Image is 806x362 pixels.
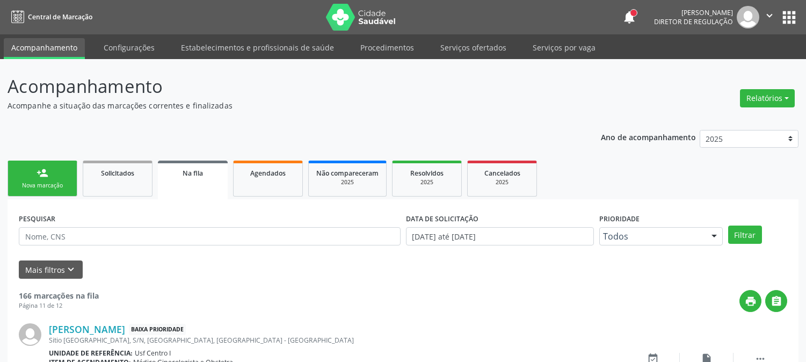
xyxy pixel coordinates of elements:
[129,324,186,335] span: Baixa Prioridade
[183,169,203,178] span: Na fila
[759,6,780,28] button: 
[65,264,77,276] i: keyboard_arrow_down
[410,169,444,178] span: Resolvidos
[316,178,379,186] div: 2025
[8,8,92,26] a: Central de Marcação
[406,227,594,245] input: Selecione um intervalo
[316,169,379,178] span: Não compareceram
[484,169,520,178] span: Cancelados
[49,323,125,335] a: [PERSON_NAME]
[49,349,133,358] b: Unidade de referência:
[135,349,171,358] span: Usf Centro I
[745,295,757,307] i: print
[739,290,761,312] button: print
[622,10,637,25] button: notifications
[173,38,342,57] a: Estabelecimentos e profissionais de saúde
[525,38,603,57] a: Serviços por vaga
[475,178,529,186] div: 2025
[28,12,92,21] span: Central de Marcação
[4,38,85,59] a: Acompanhamento
[250,169,286,178] span: Agendados
[603,231,701,242] span: Todos
[737,6,759,28] img: img
[406,211,478,227] label: DATA DE SOLICITAÇÃO
[8,73,561,100] p: Acompanhamento
[49,336,626,345] div: Sitio [GEOGRAPHIC_DATA], S/N, [GEOGRAPHIC_DATA], [GEOGRAPHIC_DATA] - [GEOGRAPHIC_DATA]
[764,10,775,21] i: 
[765,290,787,312] button: 
[654,8,733,17] div: [PERSON_NAME]
[19,291,99,301] strong: 166 marcações na fila
[19,301,99,310] div: Página 11 de 12
[601,130,696,143] p: Ano de acompanhamento
[780,8,798,27] button: apps
[8,100,561,111] p: Acompanhe a situação das marcações correntes e finalizadas
[19,227,401,245] input: Nome, CNS
[37,167,48,179] div: person_add
[771,295,782,307] i: 
[16,182,69,190] div: Nova marcação
[654,17,733,26] span: Diretor de regulação
[728,226,762,244] button: Filtrar
[433,38,514,57] a: Serviços ofertados
[599,211,640,227] label: Prioridade
[19,260,83,279] button: Mais filtroskeyboard_arrow_down
[740,89,795,107] button: Relatórios
[19,211,55,227] label: PESQUISAR
[400,178,454,186] div: 2025
[96,38,162,57] a: Configurações
[101,169,134,178] span: Solicitados
[353,38,422,57] a: Procedimentos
